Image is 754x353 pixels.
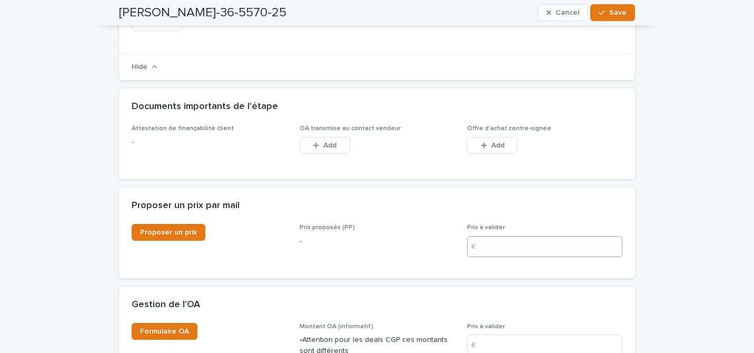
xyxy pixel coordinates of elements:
span: Prix à valider [467,323,505,330]
span: Add [491,142,504,149]
span: Save [609,9,627,16]
div: € [467,236,488,257]
span: Proposer un prix [140,229,197,236]
h2: [PERSON_NAME]-36-5570-25 [119,5,286,21]
button: Save [590,4,635,21]
button: Add [300,137,350,154]
span: Prix à valider [467,224,505,231]
button: Cancel [538,4,588,21]
a: Formulaire OA [132,323,197,340]
span: OA transmise au contact vendeur [300,125,401,132]
p: - [132,137,287,148]
span: Montant OA (informatif) [300,323,373,330]
button: Add [467,137,518,154]
span: Add [323,142,336,149]
a: Proposer un prix [132,224,205,241]
h2: Documents importants de l'étape [132,101,278,113]
span: Prix proposés (PP) [300,224,355,231]
h2: Proposer un prix par mail [132,200,240,212]
button: Hide [132,63,157,71]
p: - [300,236,455,247]
span: Offre d'achat contre-signée [467,125,551,132]
span: Formulaire OA [140,328,189,335]
span: Attestation de finançabilité client [132,125,234,132]
h2: Gestion de l'OA [132,299,200,311]
span: Cancel [555,9,579,16]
